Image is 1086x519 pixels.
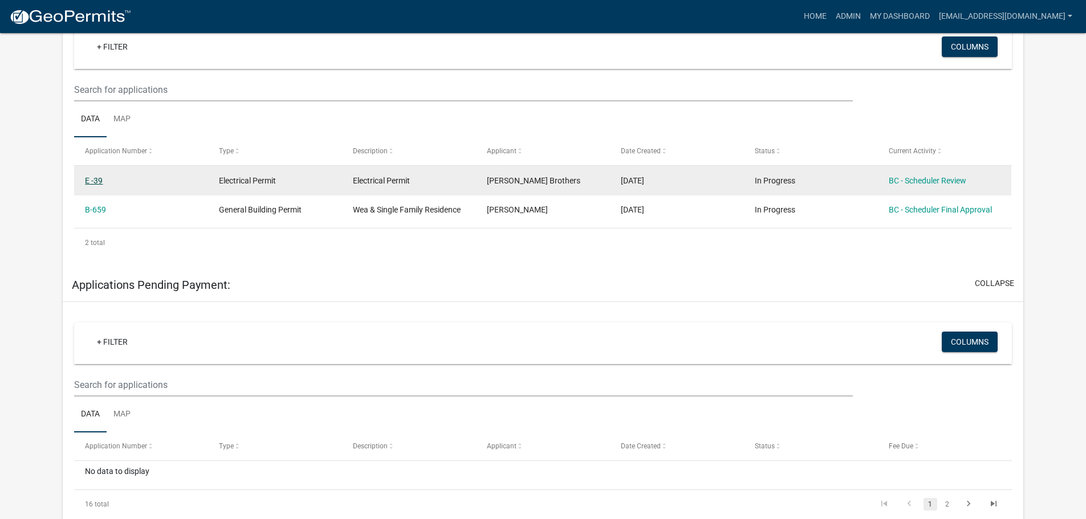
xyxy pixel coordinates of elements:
[939,495,956,514] li: page 2
[353,176,410,185] span: Electrical Permit
[107,397,137,433] a: Map
[865,6,934,27] a: My Dashboard
[621,442,661,450] span: Date Created
[755,205,795,214] span: In Progress
[941,498,954,510] a: 2
[889,147,936,155] span: Current Activity
[831,6,865,27] a: Admin
[476,137,610,165] datatable-header-cell: Applicant
[873,498,895,510] a: go to first page
[942,332,998,352] button: Columns
[74,461,1012,489] div: No data to display
[942,36,998,57] button: Columns
[755,147,775,155] span: Status
[74,78,852,101] input: Search for applications
[755,442,775,450] span: Status
[889,442,913,450] span: Fee Due
[898,498,920,510] a: go to previous page
[342,137,476,165] datatable-header-cell: Description
[74,397,107,433] a: Data
[743,137,877,165] datatable-header-cell: Status
[219,176,276,185] span: Electrical Permit
[889,176,966,185] a: BC - Scheduler Review
[487,176,580,185] span: Peterman Brothers
[353,147,388,155] span: Description
[922,495,939,514] li: page 1
[889,205,992,214] a: BC - Scheduler Final Approval
[72,278,230,292] h5: Applications Pending Payment:
[487,147,516,155] span: Applicant
[476,432,610,460] datatable-header-cell: Applicant
[74,228,1012,257] div: 2 total
[353,442,388,450] span: Description
[877,432,1011,460] datatable-header-cell: Fee Due
[934,6,1077,27] a: [EMAIL_ADDRESS][DOMAIN_NAME]
[219,205,302,214] span: General Building Permit
[983,498,1004,510] a: go to last page
[107,101,137,138] a: Map
[975,277,1014,289] button: collapse
[88,332,137,352] a: + Filter
[208,432,342,460] datatable-header-cell: Type
[610,137,744,165] datatable-header-cell: Date Created
[743,432,877,460] datatable-header-cell: Status
[755,176,795,185] span: In Progress
[958,498,979,510] a: go to next page
[799,6,831,27] a: Home
[74,432,208,460] datatable-header-cell: Application Number
[219,442,234,450] span: Type
[85,205,106,214] a: B-659
[74,373,852,397] input: Search for applications
[924,498,937,510] a: 1
[85,442,147,450] span: Application Number
[74,137,208,165] datatable-header-cell: Application Number
[85,176,103,185] a: E -39
[88,36,137,57] a: + Filter
[877,137,1011,165] datatable-header-cell: Current Activity
[610,432,744,460] datatable-header-cell: Date Created
[85,147,147,155] span: Application Number
[74,101,107,138] a: Data
[353,205,461,214] span: Wea & Single Family Residence
[487,205,548,214] span: Robert Lahrman
[63,7,1023,268] div: collapse
[208,137,342,165] datatable-header-cell: Type
[219,147,234,155] span: Type
[621,147,661,155] span: Date Created
[621,205,644,214] span: 09/08/2025
[621,176,644,185] span: 09/11/2025
[487,442,516,450] span: Applicant
[342,432,476,460] datatable-header-cell: Description
[74,490,259,518] div: 16 total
